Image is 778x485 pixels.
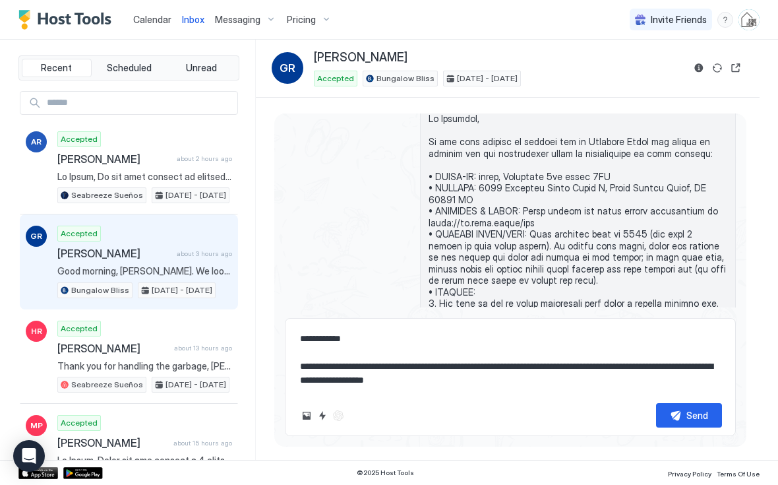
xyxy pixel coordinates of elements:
span: [PERSON_NAME] [57,342,169,355]
span: Lo Ipsum, Do sit amet consect ad elitsed doe te Incididun Utlabo etd magnaa en adminim ven qui no... [57,171,232,183]
span: Inbox [182,14,204,25]
span: [PERSON_NAME] [314,50,407,65]
span: [PERSON_NAME] [57,436,168,449]
div: menu [717,12,733,28]
span: Accepted [61,228,98,240]
span: about 15 hours ago [173,439,232,447]
span: © 2025 Host Tools [357,469,414,477]
span: [DATE] - [DATE] [457,73,518,84]
div: Open Intercom Messenger [13,440,45,472]
a: Calendar [133,13,171,26]
span: Terms Of Use [717,470,760,478]
span: [DATE] - [DATE] [152,284,212,296]
button: Upload image [299,408,314,424]
span: Lo Ipsum, Dolor sit ame consect a 4 elits doei tem 4 incidi ut Laboreetd Magnaa enim Adm, Veniamq... [57,455,232,467]
span: Calendar [133,14,171,25]
a: App Store [18,467,58,479]
span: about 2 hours ago [177,154,232,163]
div: User profile [738,9,760,30]
span: Recent [41,62,72,74]
span: Good morning, [PERSON_NAME]. We look forward to welcoming you at [GEOGRAPHIC_DATA] later [DATE]. ... [57,265,232,277]
button: Recent [22,59,92,77]
span: Privacy Policy [668,470,711,478]
input: Input Field [42,92,237,114]
div: tab-group [18,55,239,81]
button: Sync reservation [709,60,725,76]
button: Open reservation [728,60,744,76]
span: about 13 hours ago [174,344,232,352]
span: [DATE] - [DATE] [165,379,226,391]
span: Thank you for handling the garbage, [PERSON_NAME]. We also appreciate you informing us about the ... [57,360,232,372]
span: Invite Friends [651,14,707,26]
span: GR [280,60,295,76]
a: Google Play Store [63,467,103,479]
span: Accepted [61,323,98,335]
span: [DATE] - [DATE] [165,189,226,201]
span: Accepted [317,73,354,84]
button: Unread [166,59,236,77]
span: Accepted [61,133,98,145]
span: about 3 hours ago [177,249,232,258]
span: [PERSON_NAME] [57,247,171,260]
span: AR [31,136,42,148]
a: Privacy Policy [668,466,711,480]
button: Scheduled [94,59,164,77]
span: Accepted [61,417,98,429]
span: [PERSON_NAME] [57,152,171,166]
span: Seabreeze Sueños [71,189,143,201]
button: Send [656,403,722,428]
a: Terms Of Use [717,466,760,480]
a: Host Tools Logo [18,10,117,30]
span: MP [30,420,43,432]
span: Bungalow Bliss [376,73,434,84]
span: Scheduled [107,62,152,74]
button: Quick reply [314,408,330,424]
span: GR [30,230,42,242]
span: Unread [186,62,217,74]
span: HR [31,325,42,337]
div: Send [686,408,708,422]
button: Reservation information [691,60,707,76]
span: Pricing [287,14,316,26]
span: Seabreeze Sueños [71,379,143,391]
a: Inbox [182,13,204,26]
span: Bungalow Bliss [71,284,129,296]
span: Messaging [215,14,260,26]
